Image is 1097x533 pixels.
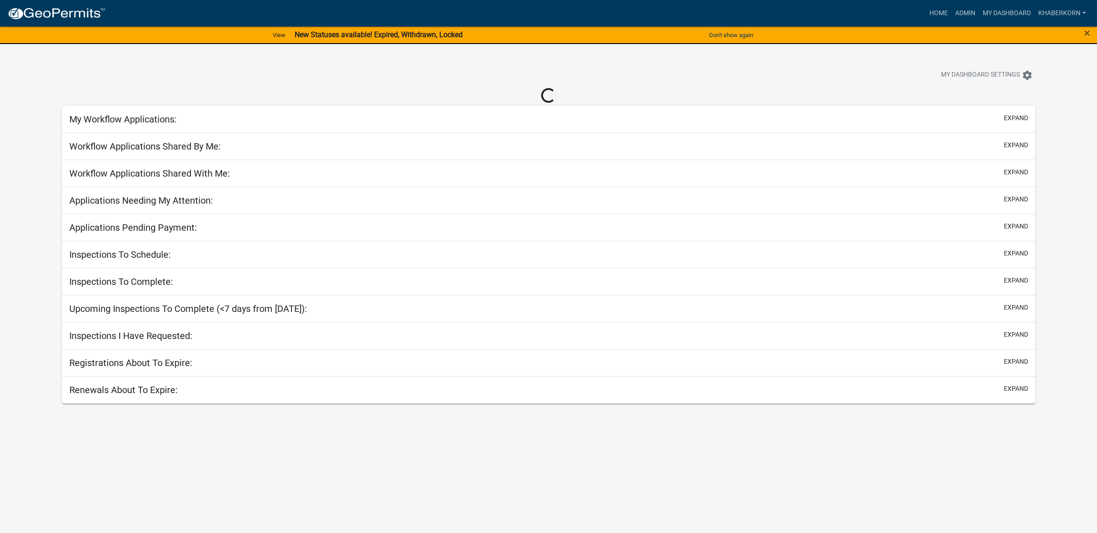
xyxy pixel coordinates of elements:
[1004,249,1028,258] button: expand
[69,249,171,260] h5: Inspections To Schedule:
[69,303,307,314] h5: Upcoming Inspections To Complete (<7 days from [DATE]):
[705,28,757,43] button: Don't show again
[926,5,951,22] a: Home
[69,357,192,368] h5: Registrations About To Expire:
[1004,194,1028,204] button: expand
[1004,303,1028,312] button: expand
[1004,140,1028,150] button: expand
[69,114,177,125] h5: My Workflow Applications:
[69,330,192,341] h5: Inspections I Have Requested:
[934,66,1040,84] button: My Dashboard Settingssettings
[69,276,173,287] h5: Inspections To Complete:
[69,168,230,179] h5: Workflow Applications Shared With Me:
[69,222,197,233] h5: Applications Pending Payment:
[941,70,1020,81] span: My Dashboard Settings
[1004,276,1028,285] button: expand
[1084,28,1090,39] button: Close
[1022,70,1033,81] i: settings
[1004,167,1028,177] button: expand
[1035,5,1090,22] a: khaberkorn
[951,5,979,22] a: Admin
[69,384,178,395] h5: Renewals About To Expire:
[269,28,289,43] a: View
[295,30,463,39] strong: New Statuses available! Expired, Withdrawn, Locked
[69,141,221,152] h5: Workflow Applications Shared By Me:
[979,5,1035,22] a: My Dashboard
[1004,222,1028,231] button: expand
[1084,27,1090,39] span: ×
[1004,330,1028,339] button: expand
[1004,113,1028,123] button: expand
[69,195,213,206] h5: Applications Needing My Attention:
[1004,357,1028,366] button: expand
[1004,384,1028,394] button: expand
